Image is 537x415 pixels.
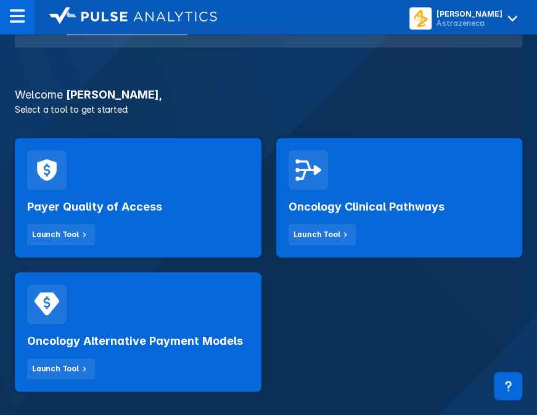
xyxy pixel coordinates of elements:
[289,224,356,245] button: Launch Tool
[15,88,63,101] span: Welcome
[27,358,95,379] button: Launch Tool
[49,7,217,25] img: logo
[32,229,79,240] div: Launch Tool
[437,18,502,28] div: Astrazeneca
[32,363,79,374] div: Launch Tool
[7,103,530,116] p: Select a tool to get started:
[276,138,523,257] a: Oncology Clinical PathwaysLaunch Tool
[437,9,502,18] div: [PERSON_NAME]
[27,224,95,245] button: Launch Tool
[10,9,25,23] img: menu--horizontal.svg
[35,7,217,27] a: logo
[27,334,243,349] h2: Oncology Alternative Payment Models
[27,199,162,214] h2: Payer Quality of Access
[412,10,429,27] img: menu button
[293,229,340,240] div: Launch Tool
[7,89,530,100] h3: [PERSON_NAME] ,
[289,199,445,214] h2: Oncology Clinical Pathways
[494,372,522,400] div: Contact Support
[15,272,261,392] a: Oncology Alternative Payment ModelsLaunch Tool
[15,138,261,257] a: Payer Quality of AccessLaunch Tool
